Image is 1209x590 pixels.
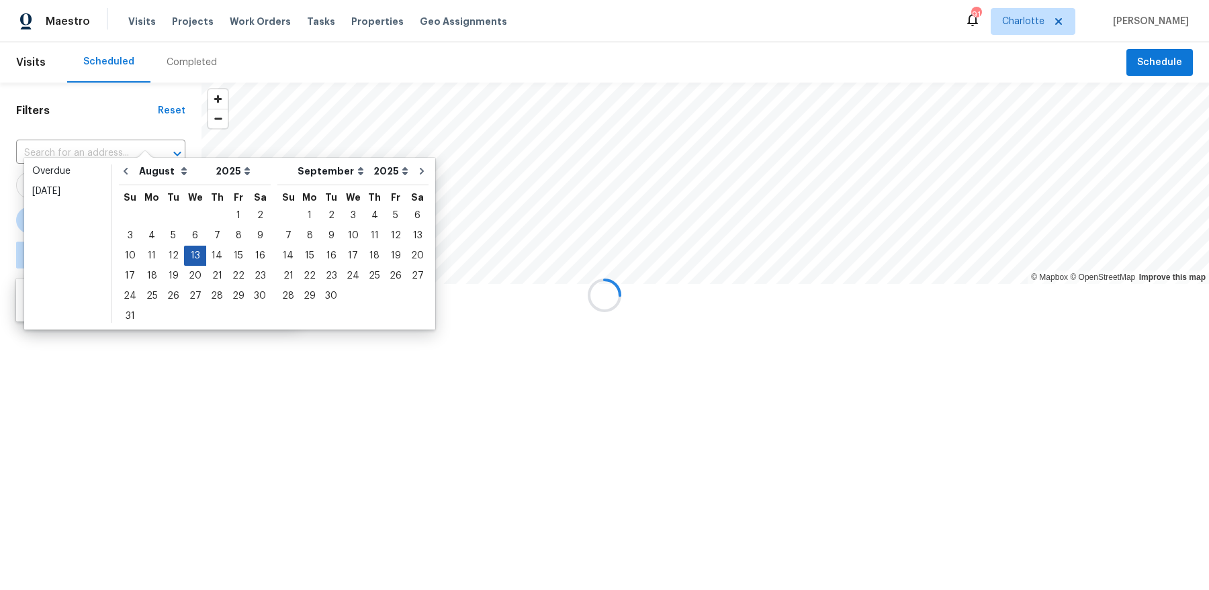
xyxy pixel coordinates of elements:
[249,246,271,266] div: Sat Aug 16 2025
[320,266,342,285] div: 23
[254,193,267,202] abbr: Saturday
[228,286,249,306] div: Fri Aug 29 2025
[163,286,184,306] div: Tue Aug 26 2025
[406,266,429,286] div: Sat Sep 27 2025
[320,226,342,245] div: 9
[141,226,163,246] div: Mon Aug 04 2025
[228,266,249,285] div: 22
[249,226,271,245] div: 9
[119,266,141,286] div: Sun Aug 17 2025
[206,226,228,246] div: Thu Aug 07 2025
[141,246,163,266] div: Mon Aug 11 2025
[184,246,206,266] div: Wed Aug 13 2025
[228,206,249,225] div: 1
[184,266,206,285] div: 20
[406,226,429,245] div: 13
[136,161,212,181] select: Month
[206,266,228,285] div: 21
[1139,273,1206,282] a: Improve this map
[141,246,163,265] div: 11
[119,246,141,265] div: 10
[1031,273,1068,282] a: Mapbox
[406,246,429,266] div: Sat Sep 20 2025
[346,193,361,202] abbr: Wednesday
[364,266,385,285] div: 25
[206,287,228,305] div: 28
[277,246,299,266] div: Sun Sep 14 2025
[320,287,342,305] div: 30
[234,193,243,202] abbr: Friday
[282,193,295,202] abbr: Sunday
[299,246,320,265] div: 15
[299,206,320,225] div: 1
[119,287,141,305] div: 24
[141,266,163,285] div: 18
[299,266,320,286] div: Mon Sep 22 2025
[406,206,429,225] div: 6
[206,286,228,306] div: Thu Aug 28 2025
[299,205,320,226] div: Mon Sep 01 2025
[277,286,299,306] div: Sun Sep 28 2025
[277,266,299,285] div: 21
[184,226,206,246] div: Wed Aug 06 2025
[206,246,228,265] div: 14
[119,266,141,285] div: 17
[406,226,429,246] div: Sat Sep 13 2025
[320,206,342,225] div: 2
[141,226,163,245] div: 4
[228,226,249,246] div: Fri Aug 08 2025
[28,161,108,322] ul: Date picker shortcuts
[299,226,320,246] div: Mon Sep 08 2025
[299,226,320,245] div: 8
[971,8,981,21] div: 91
[206,266,228,286] div: Thu Aug 21 2025
[119,307,141,326] div: 31
[184,266,206,286] div: Wed Aug 20 2025
[228,205,249,226] div: Fri Aug 01 2025
[385,266,406,285] div: 26
[364,246,385,265] div: 18
[385,206,406,225] div: 5
[299,266,320,285] div: 22
[277,266,299,286] div: Sun Sep 21 2025
[320,266,342,286] div: Tue Sep 23 2025
[184,287,206,305] div: 27
[208,89,228,109] button: Zoom in
[119,286,141,306] div: Sun Aug 24 2025
[277,246,299,265] div: 14
[342,205,364,226] div: Wed Sep 03 2025
[249,287,271,305] div: 30
[163,246,184,266] div: Tue Aug 12 2025
[141,286,163,306] div: Mon Aug 25 2025
[320,286,342,306] div: Tue Sep 30 2025
[1070,273,1135,282] a: OpenStreetMap
[320,205,342,226] div: Tue Sep 02 2025
[320,246,342,266] div: Tue Sep 16 2025
[184,226,206,245] div: 6
[406,246,429,265] div: 20
[206,246,228,266] div: Thu Aug 14 2025
[212,161,254,181] select: Year
[208,109,228,128] button: Zoom out
[364,246,385,266] div: Thu Sep 18 2025
[32,164,103,178] div: Overdue
[342,226,364,245] div: 10
[406,266,429,285] div: 27
[163,287,184,305] div: 26
[119,226,141,245] div: 3
[299,286,320,306] div: Mon Sep 29 2025
[228,246,249,265] div: 15
[294,161,370,181] select: Month
[302,193,317,202] abbr: Monday
[370,161,412,181] select: Year
[385,205,406,226] div: Fri Sep 05 2025
[144,193,159,202] abbr: Monday
[249,286,271,306] div: Sat Aug 30 2025
[116,158,136,185] button: Go to previous month
[163,226,184,246] div: Tue Aug 05 2025
[188,193,203,202] abbr: Wednesday
[391,193,400,202] abbr: Friday
[249,205,271,226] div: Sat Aug 02 2025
